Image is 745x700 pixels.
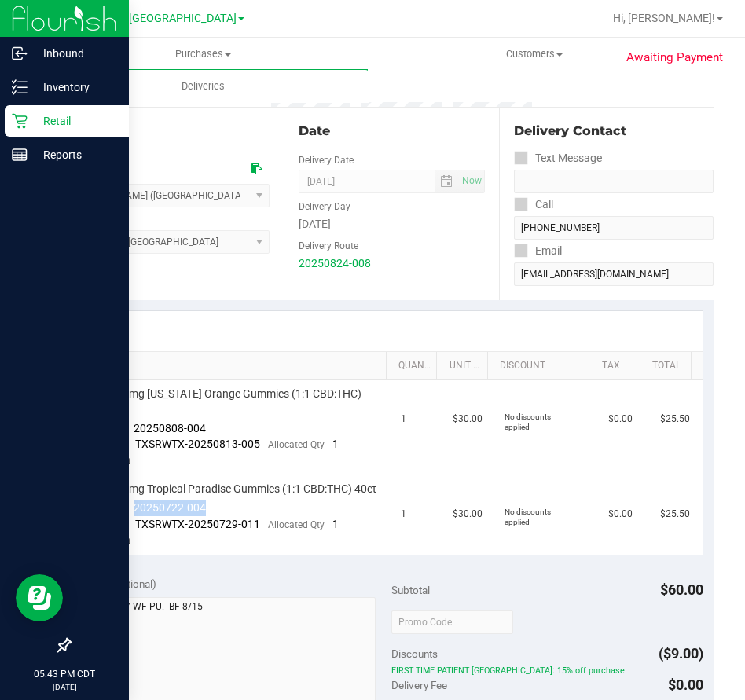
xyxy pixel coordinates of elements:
a: Discount [500,360,583,372]
span: TX HT 5mg Tropical Paradise Gummies (1:1 CBD:THC) 40ct [90,482,376,497]
a: Total [652,360,684,372]
div: Delivery Contact [514,122,714,141]
p: [DATE] [7,681,122,693]
span: $30.00 [453,412,483,427]
a: Customers [369,38,699,71]
span: Discounts [391,640,438,668]
span: TXSRWTX-20250729-011 [135,518,260,530]
span: Deliveries [160,79,246,93]
span: Awaiting Payment [626,49,723,67]
a: Quantity [398,360,431,372]
span: TXSRWTX-20250813-005 [135,438,260,450]
span: 20250808-004 [134,422,206,434]
span: $25.50 [660,507,690,522]
p: Inventory [28,78,122,97]
label: Text Message [514,147,602,170]
span: Purchases [39,47,368,61]
span: Delivery Fee [391,679,447,691]
span: $30.00 [453,507,483,522]
span: 1 [332,518,339,530]
span: $0.00 [608,412,633,427]
span: 1 [401,507,406,522]
span: No discounts applied [505,508,551,526]
label: Call [514,193,553,216]
span: $0.00 [668,676,703,693]
span: FIRST TIME PATIENT [GEOGRAPHIC_DATA]: 15% off purchase [391,665,703,676]
span: TX HT 5mg [US_STATE] Orange Gummies (1:1 CBD:THC) 40ct [90,387,383,416]
span: 20250722-004 [134,501,206,514]
span: 1 [332,438,339,450]
a: Unit Price [450,360,482,372]
input: Format: (999) 999-9999 [514,216,714,240]
div: Location [69,122,270,141]
span: Allocated Qty [268,439,325,450]
span: ($9.00) [659,645,703,662]
label: Delivery Route [299,239,358,253]
span: $60.00 [660,581,703,598]
input: Format: (999) 999-9999 [514,170,714,193]
div: [DATE] [299,216,484,233]
a: SKU [93,360,380,372]
label: Email [514,240,562,262]
span: Customers [369,47,699,61]
p: Retail [28,112,122,130]
a: 20250824-008 [299,257,371,269]
inline-svg: Reports [12,147,28,163]
a: Tax [602,360,634,372]
span: $0.00 [608,507,633,522]
a: Purchases [38,38,369,71]
p: Reports [28,145,122,164]
span: No discounts applied [505,412,551,431]
label: Delivery Date [299,153,354,167]
label: Delivery Day [299,200,350,214]
span: $25.50 [660,412,690,427]
span: Hi, [PERSON_NAME]! [613,12,715,24]
span: TX Austin [GEOGRAPHIC_DATA] [76,12,237,25]
iframe: Resource center [16,574,63,621]
span: 1 [401,412,406,427]
span: Subtotal [391,584,430,596]
p: 05:43 PM CDT [7,667,122,681]
span: Allocated Qty [268,519,325,530]
div: Date [299,122,484,141]
input: Promo Code [391,610,513,634]
inline-svg: Inbound [12,46,28,61]
inline-svg: Retail [12,113,28,129]
inline-svg: Inventory [12,79,28,95]
a: Deliveries [38,70,369,103]
p: Inbound [28,44,122,63]
div: Copy address to clipboard [251,161,262,178]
